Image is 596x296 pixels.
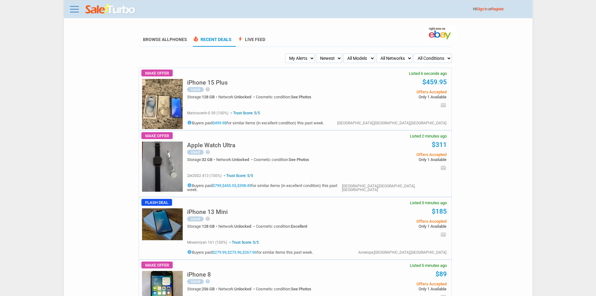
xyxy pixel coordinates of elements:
a: iPhone 15 Plus [187,81,228,86]
a: Register [491,7,504,11]
span: 256 GB [202,287,215,291]
span: Trust Score: 5/5 [222,174,253,178]
div: Cosmetic condition: [254,158,309,162]
div: Storage: [187,287,218,291]
div: Storage: [187,95,218,99]
i: email [440,102,446,108]
span: Make Offer [141,70,173,76]
div: Network: [218,287,256,291]
h5: Buyers paid for similar items (in excellent condition) this past week. [187,120,324,125]
span: Make Offer [141,262,173,268]
a: $799 [212,183,221,188]
div: Cosmetic condition: [256,95,311,99]
span: local_fire_department [193,36,199,42]
span: Listed 3 minutes ago [410,201,447,205]
span: Unlocked [232,157,249,162]
span: matcravenh-0 59 (100%) [187,111,228,115]
a: local_fire_departmentRecent Deals [193,37,232,47]
div: Antelope,[GEOGRAPHIC_DATA],[GEOGRAPHIC_DATA] [358,251,446,254]
i: help [205,216,210,221]
div: Storage: [187,224,218,228]
div: Cosmetic condition: [256,224,307,228]
h5: Apple Watch Ultra [187,142,235,148]
a: $89 [436,270,447,278]
span: mnesmiyan 161 (100%) [187,240,227,245]
span: Listed 2 minutes ago [410,134,447,138]
span: 128 GB [202,95,215,99]
i: email [440,165,446,171]
span: Make Offer [141,132,173,139]
span: Offers Accepted [352,90,446,94]
a: Browse AllPhones [143,37,187,42]
span: 32 GB [202,157,212,162]
h5: Buyers paid , , for similar items this past week. [187,250,313,254]
a: $267.96 [242,250,257,255]
a: $279.99 [212,250,227,255]
span: 128 GB [202,224,215,229]
i: help [205,149,210,154]
img: s-l225.jpg [142,208,183,240]
div: Network: [216,158,254,162]
span: Only 1 Available [352,95,446,99]
a: $455.55 [222,183,236,188]
span: Listed 6 seconds ago [409,71,447,75]
h5: Buyers paid , , for similar items (in excellent condition) this past week. [187,183,342,192]
span: Offers Accepted [352,219,446,223]
a: $185 [432,208,447,215]
i: info [187,120,192,125]
a: iPhone 8 [187,273,211,278]
span: See Photos [291,95,311,99]
span: Offers Accepted [352,282,446,286]
span: See Photos [289,157,309,162]
span: Only 1 Available [352,287,446,291]
span: Offers Accepted [352,153,446,157]
h5: iPhone 13 Mini [187,209,228,215]
a: $499.98 [212,121,227,125]
i: help [205,279,210,284]
img: s-l225.jpg [142,79,183,129]
span: Excellent [291,224,307,229]
a: $311 [432,141,447,148]
div: [GEOGRAPHIC_DATA],[GEOGRAPHIC_DATA],[GEOGRAPHIC_DATA] [337,121,446,125]
span: Unlocked [234,224,251,229]
i: info [187,250,192,254]
div: Storage: [187,158,216,162]
span: bolt [237,36,243,42]
div: Network: [218,95,256,99]
div: Used [187,279,204,284]
div: Cosmetic condition: [256,287,311,291]
span: Unlocked [234,287,251,291]
a: $459.95 [422,78,447,86]
img: s-l225.jpg [142,142,183,192]
div: [GEOGRAPHIC_DATA],[GEOGRAPHIC_DATA],[GEOGRAPHIC_DATA] [342,184,446,192]
a: $398.49 [237,183,251,188]
span: Only 1 Available [352,158,446,162]
span: or [488,7,504,11]
span: Flash Deal [141,199,172,206]
a: iPhone 13 Mini [187,210,228,215]
div: Network: [218,224,256,228]
i: info [187,183,192,188]
div: Used [187,216,204,221]
span: Trust Score: 5/5 [229,111,260,115]
span: zet2002 413 (100%) [187,174,222,178]
a: Apple Watch Ultra [187,143,235,148]
div: Used [187,87,204,92]
span: See Photos [291,287,311,291]
a: boltLive Feed [237,37,265,47]
i: help [205,87,210,92]
span: Trust Score: 5/5 [228,240,259,245]
span: Unlocked [234,95,251,99]
span: Hi! [473,7,477,11]
img: saleturbo.com - Online Deals and Discount Coupons [85,4,136,15]
span: Listed 5 minutes ago [410,263,447,267]
a: $273.96 [227,250,242,255]
h5: iPhone 15 Plus [187,80,228,86]
span: Only 1 Available [352,224,446,228]
span: Phones [170,37,187,42]
div: Used [187,150,204,155]
a: Sign In [477,7,487,11]
h5: iPhone 8 [187,272,211,278]
i: email [440,231,446,238]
